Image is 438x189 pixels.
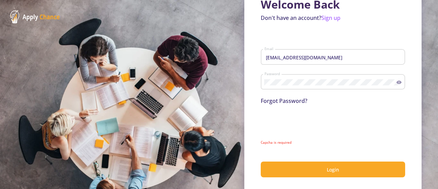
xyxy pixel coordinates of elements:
[261,97,307,105] a: Forgot Password?
[261,140,405,145] mat-error: Capcha is required
[261,14,405,22] p: Don't have an account?
[261,113,365,140] iframe: reCAPTCHA
[321,14,340,22] a: Sign up
[10,10,60,23] img: ApplyChance Logo
[327,166,339,173] span: Login
[261,162,405,178] button: Login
